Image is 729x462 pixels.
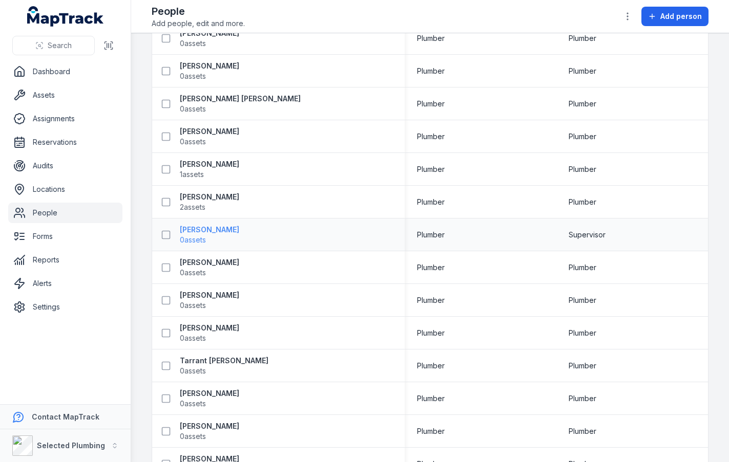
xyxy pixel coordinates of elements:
span: Plumber [417,33,445,43]
span: Plumber [417,426,445,436]
span: Plumber [569,393,596,404]
strong: [PERSON_NAME] [180,225,239,235]
span: Plumber [569,328,596,338]
span: Plumber [569,99,596,109]
strong: [PERSON_NAME] [180,421,239,431]
span: 0 assets [180,333,206,343]
span: 1 assets [180,169,204,180]
span: 0 assets [180,137,206,147]
span: Plumber [569,361,596,371]
strong: [PERSON_NAME] [180,192,239,202]
a: Reservations [8,132,122,152]
strong: Tarrant [PERSON_NAME] [180,356,268,366]
span: 0 assets [180,38,206,49]
span: 0 assets [180,235,206,245]
span: Plumber [569,295,596,305]
span: Plumber [417,361,445,371]
span: Plumber [569,66,596,76]
a: [PERSON_NAME]0assets [180,257,239,278]
strong: [PERSON_NAME] [180,28,239,38]
span: Add people, edit and more. [152,18,245,29]
strong: [PERSON_NAME] [180,159,239,169]
span: 0 assets [180,71,206,81]
a: Tarrant [PERSON_NAME]0assets [180,356,268,376]
span: Supervisor [569,230,606,240]
span: Plumber [417,230,445,240]
span: 0 assets [180,268,206,278]
a: [PERSON_NAME]0assets [180,323,239,343]
a: [PERSON_NAME]1assets [180,159,239,180]
strong: [PERSON_NAME] [180,323,239,333]
button: Search [12,36,95,55]
span: Plumber [417,131,445,142]
span: Plumber [417,197,445,207]
a: [PERSON_NAME]0assets [180,421,239,442]
a: Audits [8,156,122,176]
h2: People [152,4,245,18]
strong: Selected Plumbing [37,441,105,450]
a: MapTrack [27,6,104,27]
a: [PERSON_NAME] [PERSON_NAME]0assets [180,94,301,114]
a: [PERSON_NAME]2assets [180,192,239,212]
a: Locations [8,179,122,200]
span: Plumber [417,66,445,76]
span: Plumber [417,328,445,338]
strong: [PERSON_NAME] [180,126,239,137]
strong: Contact MapTrack [32,412,99,421]
a: Assignments [8,108,122,129]
a: [PERSON_NAME]0assets [180,126,239,147]
a: Forms [8,226,122,247]
strong: [PERSON_NAME] [PERSON_NAME] [180,94,301,104]
span: Plumber [569,426,596,436]
span: Plumber [569,131,596,142]
span: 2 assets [180,202,205,212]
a: [PERSON_NAME]0assets [180,225,239,245]
a: Reports [8,250,122,270]
span: 0 assets [180,300,206,311]
a: [PERSON_NAME]0assets [180,290,239,311]
button: Add person [641,7,709,26]
a: [PERSON_NAME]0assets [180,28,239,49]
strong: [PERSON_NAME] [180,257,239,268]
a: Dashboard [8,61,122,82]
a: Alerts [8,273,122,294]
span: Plumber [417,295,445,305]
a: [PERSON_NAME]0assets [180,61,239,81]
span: Plumber [569,262,596,273]
a: Settings [8,297,122,317]
span: Plumber [417,393,445,404]
a: Assets [8,85,122,105]
strong: [PERSON_NAME] [180,388,239,399]
span: Plumber [569,197,596,207]
span: 0 assets [180,104,206,114]
strong: [PERSON_NAME] [180,290,239,300]
span: Add person [660,11,702,21]
span: Plumber [417,164,445,174]
strong: [PERSON_NAME] [180,61,239,71]
span: Plumber [417,262,445,273]
span: Search [48,40,72,51]
span: Plumber [569,33,596,43]
a: [PERSON_NAME]0assets [180,388,239,409]
span: Plumber [569,164,596,174]
a: People [8,203,122,223]
span: 0 assets [180,431,206,442]
span: 0 assets [180,399,206,409]
span: Plumber [417,99,445,109]
span: 0 assets [180,366,206,376]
